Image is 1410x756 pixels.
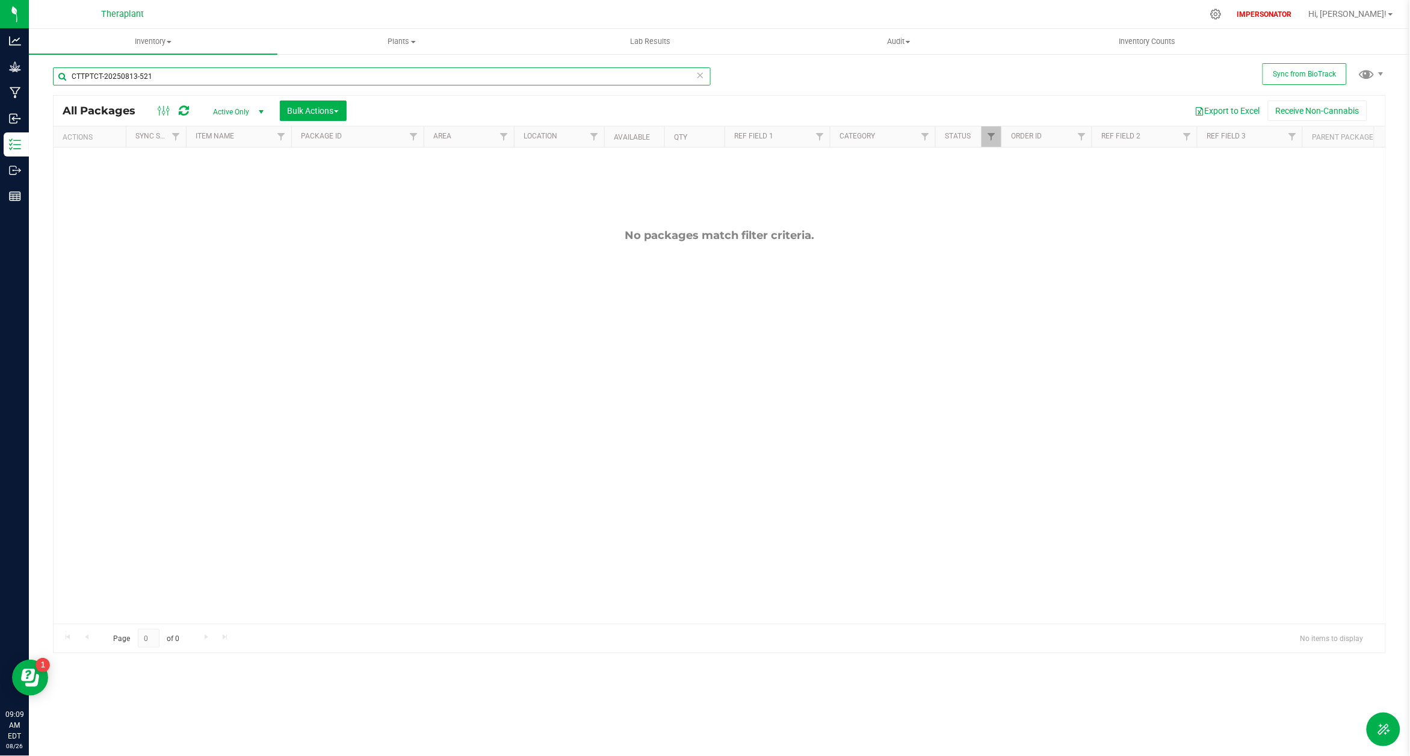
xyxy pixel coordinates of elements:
[614,133,650,141] a: Available
[1263,63,1347,85] button: Sync from BioTrack
[1207,132,1246,140] a: Ref Field 3
[1011,132,1042,140] a: Order Id
[1023,29,1272,54] a: Inventory Counts
[103,629,190,648] span: Page of 0
[1187,101,1268,121] button: Export to Excel
[288,106,339,116] span: Bulk Actions
[674,133,687,141] a: Qty
[982,126,1001,147] a: Filter
[166,126,186,147] a: Filter
[1309,9,1387,19] span: Hi, [PERSON_NAME]!
[29,36,277,47] span: Inventory
[1072,126,1092,147] a: Filter
[9,61,21,73] inline-svg: Grow
[135,132,182,140] a: Sync Status
[9,87,21,99] inline-svg: Manufacturing
[526,29,775,54] a: Lab Results
[9,35,21,47] inline-svg: Analytics
[1282,126,1302,147] a: Filter
[734,132,773,140] a: Ref Field 1
[1367,713,1400,746] button: Toggle Menu
[775,36,1022,47] span: Audit
[9,164,21,176] inline-svg: Outbound
[53,67,711,85] input: Search Package ID, Item Name, SKU, Lot or Part Number...
[196,132,234,140] a: Item Name
[29,29,277,54] a: Inventory
[1101,132,1140,140] a: Ref Field 2
[614,36,687,47] span: Lab Results
[9,138,21,150] inline-svg: Inventory
[1177,126,1197,147] a: Filter
[102,9,144,19] span: Theraplant
[301,132,342,140] a: Package ID
[1232,9,1297,20] p: IMPERSONATOR
[584,126,604,147] a: Filter
[9,113,21,125] inline-svg: Inbound
[277,29,526,54] a: Plants
[1273,70,1337,78] span: Sync from BioTrack
[1291,629,1373,647] span: No items to display
[280,101,347,121] button: Bulk Actions
[12,660,48,696] iframe: Resource center
[524,132,557,140] a: Location
[63,133,121,141] div: Actions
[404,126,424,147] a: Filter
[775,29,1023,54] a: Audit
[271,126,291,147] a: Filter
[1103,36,1192,47] span: Inventory Counts
[36,658,50,672] iframe: Resource center unread badge
[810,126,830,147] a: Filter
[494,126,514,147] a: Filter
[1208,8,1223,20] div: Manage settings
[5,742,23,751] p: 08/26
[915,126,935,147] a: Filter
[696,67,705,83] span: Clear
[5,709,23,742] p: 09:09 AM EDT
[945,132,971,140] a: Status
[1268,101,1367,121] button: Receive Non-Cannabis
[63,104,147,117] span: All Packages
[840,132,875,140] a: Category
[433,132,451,140] a: Area
[278,36,525,47] span: Plants
[54,229,1385,242] div: No packages match filter criteria.
[9,190,21,202] inline-svg: Reports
